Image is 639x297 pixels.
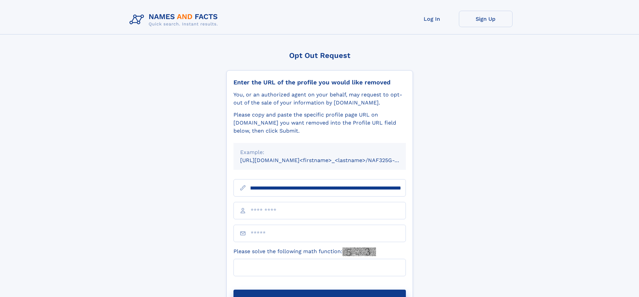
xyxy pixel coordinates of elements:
[405,11,459,27] a: Log In
[226,51,413,60] div: Opt Out Request
[127,11,223,29] img: Logo Names and Facts
[233,111,406,135] div: Please copy and paste the specific profile page URL on [DOMAIN_NAME] you want removed into the Pr...
[233,247,376,256] label: Please solve the following math function:
[459,11,513,27] a: Sign Up
[240,157,419,163] small: [URL][DOMAIN_NAME]<firstname>_<lastname>/NAF325G-xxxxxxxx
[240,148,399,156] div: Example:
[233,91,406,107] div: You, or an authorized agent on your behalf, may request to opt-out of the sale of your informatio...
[233,79,406,86] div: Enter the URL of the profile you would like removed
